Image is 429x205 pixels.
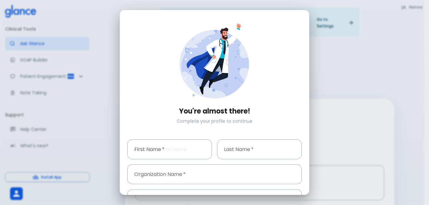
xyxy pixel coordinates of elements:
[127,139,212,159] input: Enter your first name
[217,139,302,159] input: Enter your last name
[127,118,302,124] p: Complete your profile to continue
[171,16,258,103] img: doctor
[127,107,302,115] h3: You're almost there!
[127,164,302,184] input: Enter your organization name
